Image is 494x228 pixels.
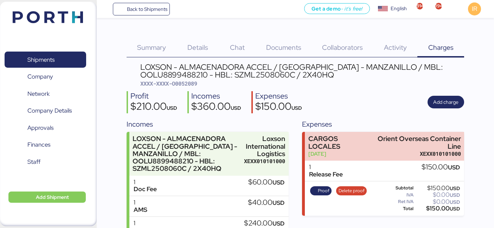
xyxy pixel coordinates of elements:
[370,150,461,157] div: XEXX010101000
[130,101,177,113] div: $210.00
[272,220,284,227] span: USD
[255,91,302,101] div: Expenses
[318,187,329,195] span: Proof
[27,157,40,167] span: Staff
[272,179,284,186] span: USD
[140,63,464,79] div: LOXSON - ALMACENADORA ACCEL / [GEOGRAPHIC_DATA] - MANZANILLO / MBL: OOLU8899488210 - HBL: SZML250...
[8,192,86,203] button: Add Shipment
[384,43,407,52] span: Activity
[322,43,363,52] span: Collaborators
[384,199,413,204] div: Ret IVA
[450,185,460,192] span: USD
[5,86,86,102] a: Network
[336,186,367,195] button: Delete proof
[450,206,460,212] span: USD
[36,193,69,201] span: Add Shipment
[5,154,86,170] a: Staff
[255,101,302,113] div: $150.00
[191,101,241,113] div: $360.00
[134,199,147,206] div: 1
[244,135,285,157] div: Loxson International Logistics
[5,69,86,85] a: Company
[27,123,53,133] span: Approvals
[5,120,86,136] a: Approvals
[27,72,53,82] span: Company
[101,3,113,15] button: Menu
[308,150,367,157] div: [DATE]
[272,199,284,207] span: USD
[308,135,367,150] div: CARGOS LOCALES
[309,163,343,171] div: 1
[339,187,365,195] span: Delete proof
[231,105,241,111] span: USD
[27,55,54,65] span: Shipments
[140,80,197,87] span: XXXX-XXXX-O0052089
[266,43,301,52] span: Documents
[127,119,289,129] div: Incomes
[27,140,50,150] span: Finances
[450,199,460,205] span: USD
[134,206,147,214] div: AMS
[5,137,86,153] a: Finances
[448,163,460,171] span: USD
[428,96,464,108] button: Add charge
[113,3,170,15] a: Back to Shipments
[134,220,167,227] div: 1
[27,106,72,116] span: Company Details
[167,105,177,111] span: USD
[137,43,166,52] span: Summary
[230,43,245,52] span: Chat
[384,206,413,211] div: Total
[415,192,460,197] div: $0.00
[472,4,477,13] span: IR
[309,171,343,178] div: Release Fee
[370,135,461,150] div: Orient Overseas Container Line
[384,193,413,197] div: IVA
[133,135,240,172] div: LOXSON - ALMACENADORA ACCEL / [GEOGRAPHIC_DATA] - MANZANILLO / MBL: OOLU8899488210 - HBL: SZML250...
[244,157,285,165] div: XEXX010101000
[450,192,460,198] span: USD
[433,98,458,106] span: Add charge
[191,91,241,101] div: Incomes
[384,186,413,190] div: Subtotal
[134,186,157,193] div: Doc Fee
[134,179,157,186] div: 1
[27,89,50,99] span: Network
[248,199,284,207] div: $40.00
[422,163,460,171] div: $150.00
[428,43,454,52] span: Charges
[415,186,460,191] div: $150.00
[130,91,177,101] div: Profit
[391,5,407,12] div: English
[415,199,460,204] div: $0.00
[187,43,208,52] span: Details
[5,103,86,119] a: Company Details
[302,119,464,129] div: Expenses
[248,179,284,186] div: $60.00
[310,186,332,195] button: Proof
[291,105,302,111] span: USD
[415,206,460,211] div: $150.00
[5,52,86,68] a: Shipments
[127,5,167,13] span: Back to Shipments
[244,220,284,227] div: $240.00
